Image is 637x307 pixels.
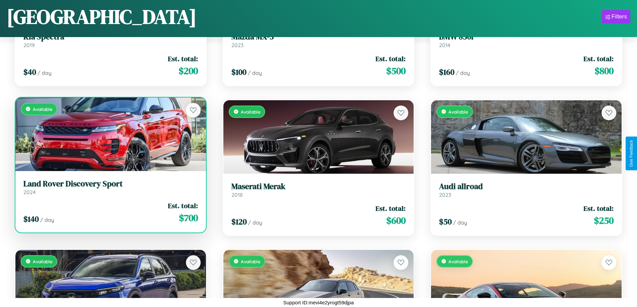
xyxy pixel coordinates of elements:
[376,54,406,63] span: Est. total:
[241,259,260,264] span: Available
[594,214,614,227] span: $ 250
[456,69,470,76] span: / day
[453,219,467,226] span: / day
[33,106,52,112] span: Available
[583,203,614,213] span: Est. total:
[23,179,198,189] h3: Land Rover Discovery Sport
[23,66,36,78] span: $ 40
[231,216,247,227] span: $ 120
[248,69,262,76] span: / day
[439,32,614,48] a: BMW 850i2014
[386,64,406,78] span: $ 500
[23,42,35,48] span: 2019
[168,54,198,63] span: Est. total:
[376,203,406,213] span: Est. total:
[439,32,614,42] h3: BMW 850i
[231,32,406,42] h3: Mazda MX-5
[179,64,198,78] span: $ 200
[179,211,198,224] span: $ 700
[168,201,198,210] span: Est. total:
[439,66,454,78] span: $ 160
[386,214,406,227] span: $ 600
[231,191,243,198] span: 2018
[439,42,450,48] span: 2014
[439,191,451,198] span: 2023
[583,54,614,63] span: Est. total:
[23,213,39,224] span: $ 140
[231,182,406,191] h3: Maserati Merak
[439,216,452,227] span: $ 50
[23,32,198,42] h3: Kia Spectra
[37,69,51,76] span: / day
[439,182,614,191] h3: Audi allroad
[448,109,468,115] span: Available
[40,216,54,223] span: / day
[241,109,260,115] span: Available
[23,32,198,48] a: Kia Spectra2019
[439,182,614,198] a: Audi allroad2023
[7,3,197,30] h1: [GEOGRAPHIC_DATA]
[448,259,468,264] span: Available
[231,32,406,48] a: Mazda MX-52023
[23,179,198,195] a: Land Rover Discovery Sport2024
[602,10,630,23] button: Filters
[231,182,406,198] a: Maserati Merak2018
[612,13,627,20] div: Filters
[231,42,243,48] span: 2023
[33,259,52,264] span: Available
[231,66,246,78] span: $ 100
[283,298,354,307] p: Support ID: mevi4e2yrogt59djpa
[23,189,36,195] span: 2024
[248,219,262,226] span: / day
[629,140,634,167] div: Give Feedback
[595,64,614,78] span: $ 800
